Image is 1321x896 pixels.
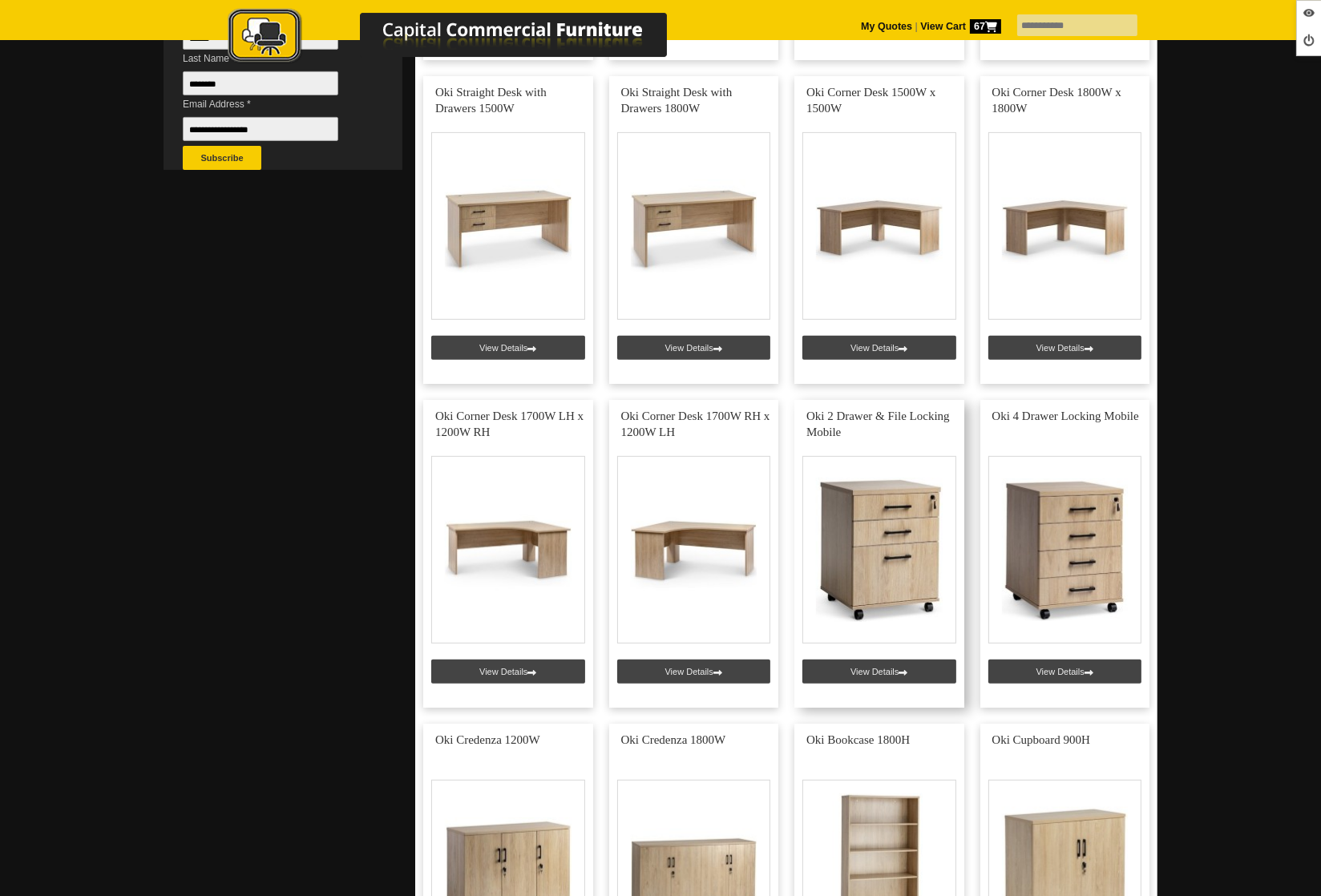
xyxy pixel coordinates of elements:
[183,71,338,95] input: Last Name *
[920,21,1001,32] strong: View Cart
[918,21,1001,32] a: View Cart67
[184,8,745,71] a: Capital Commercial Furniture Logo
[861,21,912,32] a: My Quotes
[183,96,362,112] span: Email Address *
[183,146,261,170] button: Subscribe
[183,50,362,67] span: Last Name *
[183,117,338,141] input: Email Address *
[184,8,745,67] img: Capital Commercial Furniture Logo
[970,19,1001,34] span: 67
